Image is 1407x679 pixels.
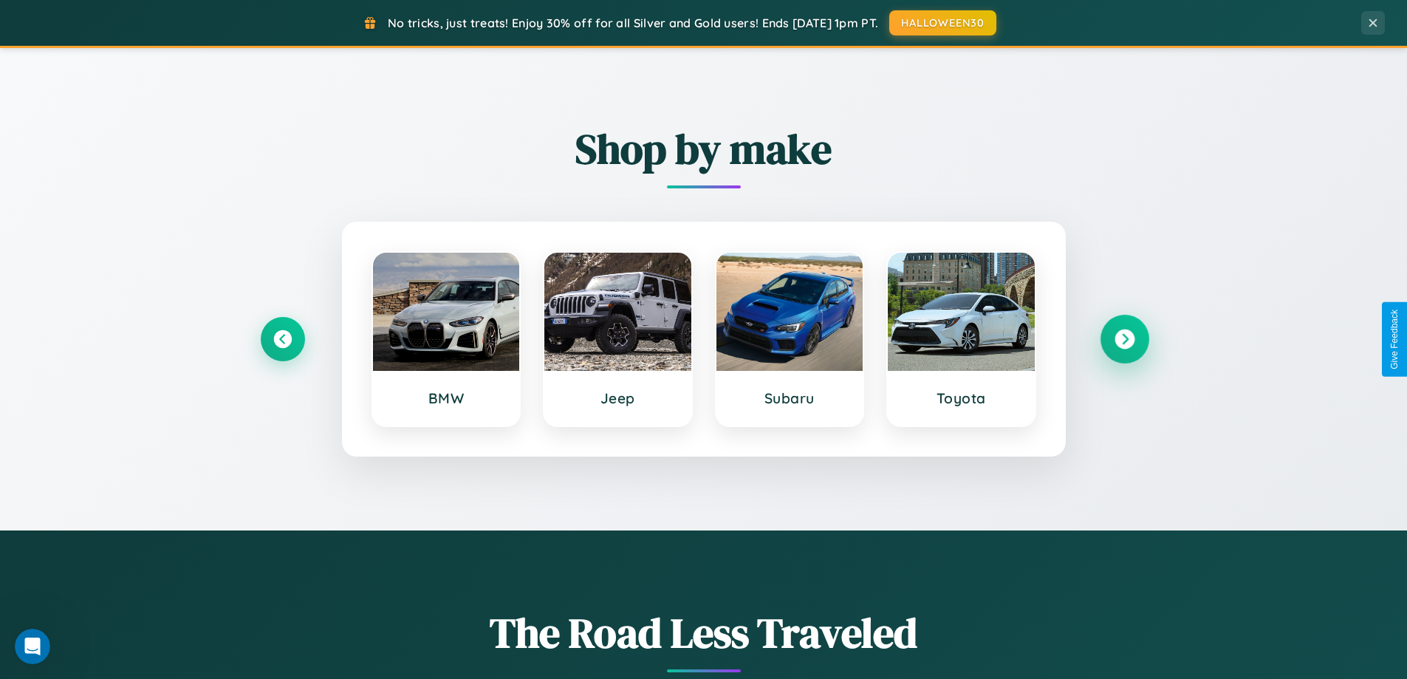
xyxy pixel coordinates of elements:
button: HALLOWEEN30 [889,10,996,35]
span: No tricks, just treats! Enjoy 30% off for all Silver and Gold users! Ends [DATE] 1pm PT. [388,16,878,30]
h3: Jeep [559,389,677,407]
iframe: Intercom live chat [15,629,50,664]
h3: Toyota [903,389,1020,407]
div: Give Feedback [1389,310,1400,369]
h3: Subaru [731,389,849,407]
h2: Shop by make [261,120,1147,177]
h3: BMW [388,389,505,407]
h1: The Road Less Traveled [261,604,1147,661]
